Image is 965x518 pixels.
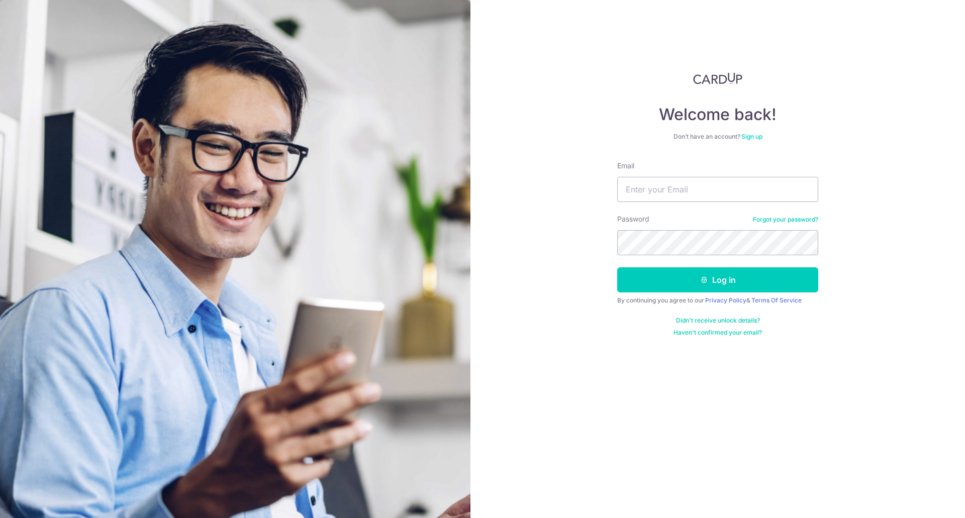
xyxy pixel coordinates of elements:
div: By continuing you agree to our & [617,296,818,304]
button: Log in [617,267,818,292]
div: Don’t have an account? [617,133,818,141]
h4: Welcome back! [617,105,818,125]
img: CardUp Logo [693,72,742,84]
a: Terms Of Service [751,296,802,304]
a: Haven't confirmed your email? [673,329,762,337]
a: Didn't receive unlock details? [676,317,760,325]
label: Password [617,214,649,224]
input: Enter your Email [617,177,818,202]
a: Forgot your password? [753,216,818,224]
label: Email [617,161,634,171]
a: Sign up [741,133,762,140]
a: Privacy Policy [705,296,746,304]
